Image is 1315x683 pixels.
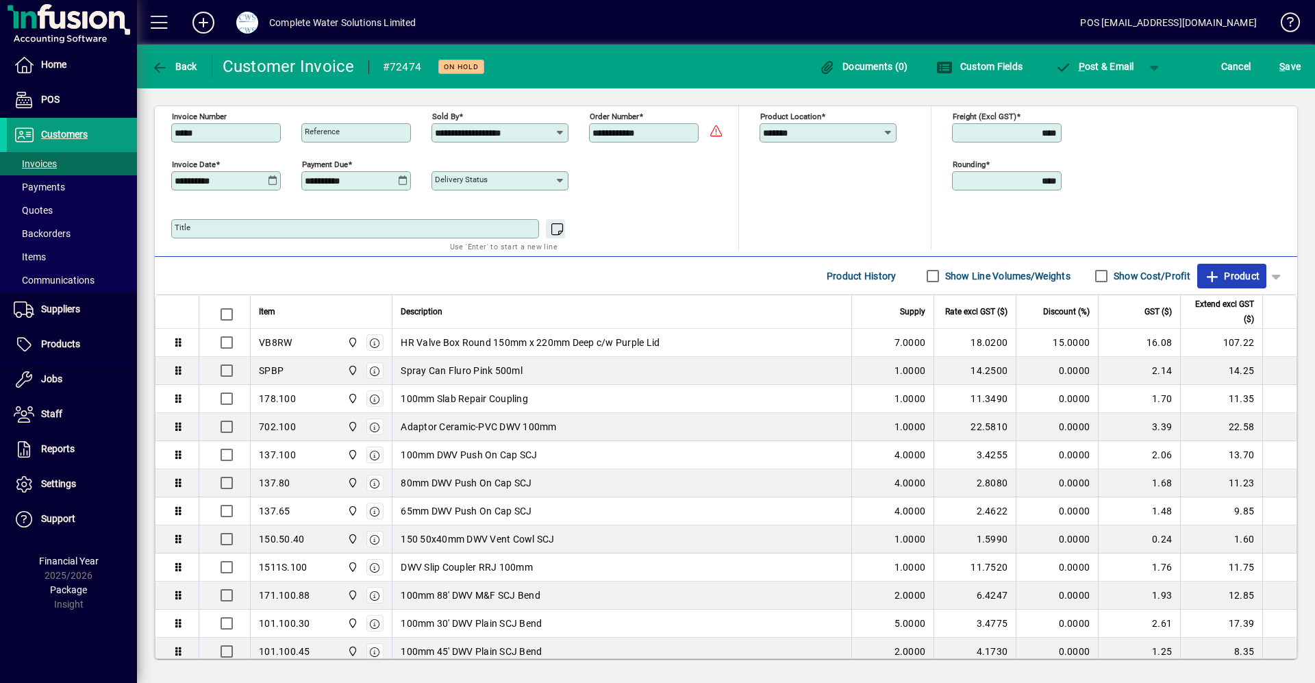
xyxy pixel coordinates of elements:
td: 0.0000 [1016,554,1098,582]
button: Back [148,54,201,79]
td: 107.22 [1180,329,1262,357]
a: Invoices [7,152,137,175]
span: 4.0000 [894,504,926,518]
span: 150 50x40mm DWV Vent Cowl SCJ [401,532,554,546]
span: 100mm DWV Push On Cap SCJ [401,448,537,462]
span: Motueka [344,475,360,490]
div: 702.100 [259,420,296,434]
span: ave [1279,55,1301,77]
a: Backorders [7,222,137,245]
a: Home [7,48,137,82]
span: Staff [41,408,62,419]
div: 4.1730 [942,645,1007,658]
div: 137.65 [259,504,290,518]
td: 0.0000 [1016,497,1098,525]
div: Complete Water Solutions Limited [269,12,416,34]
span: Backorders [14,228,71,239]
td: 8.35 [1180,638,1262,666]
a: Suppliers [7,293,137,327]
td: 11.23 [1180,469,1262,497]
div: VB8RW [259,336,292,349]
td: 0.0000 [1016,469,1098,497]
span: DWV Slip Coupler RRJ 100mm [401,560,533,574]
div: 1511S.100 [259,560,307,574]
a: Payments [7,175,137,199]
td: 11.75 [1180,554,1262,582]
div: 2.8080 [942,476,1007,490]
mat-label: Sold by [432,112,459,121]
div: 137.80 [259,476,290,490]
span: Settings [41,478,76,489]
td: 3.39 [1098,413,1180,441]
label: Show Cost/Profit [1111,269,1190,283]
div: 3.4775 [942,617,1007,630]
button: Product History [821,264,902,288]
button: Cancel [1218,54,1255,79]
td: 13.70 [1180,441,1262,469]
mat-label: Invoice number [172,112,227,121]
td: 2.61 [1098,610,1180,638]
span: Discount (%) [1043,304,1090,319]
td: 2.06 [1098,441,1180,469]
span: Package [50,584,87,595]
a: Support [7,502,137,536]
span: Support [41,513,75,524]
span: Item [259,304,275,319]
span: 2.0000 [894,588,926,602]
div: 150.50.40 [259,532,304,546]
td: 1.25 [1098,638,1180,666]
td: 1.70 [1098,385,1180,413]
span: Rate excl GST ($) [945,304,1007,319]
span: 1.0000 [894,532,926,546]
span: Suppliers [41,303,80,314]
button: Add [181,10,225,35]
mat-label: Reference [305,127,340,136]
span: 100mm 45' DWV Plain SCJ Bend [401,645,542,658]
a: Communications [7,269,137,292]
mat-label: Payment due [302,160,348,169]
span: Adaptor Ceramic-PVC DWV 100mm [401,420,556,434]
button: Product [1197,264,1266,288]
td: 11.35 [1180,385,1262,413]
span: Products [41,338,80,349]
app-page-header-button: Back [137,54,212,79]
td: 17.39 [1180,610,1262,638]
td: 1.60 [1180,525,1262,554]
td: 16.08 [1098,329,1180,357]
td: 0.0000 [1016,525,1098,554]
div: 6.4247 [942,588,1007,602]
span: 7.0000 [894,336,926,349]
div: #72474 [383,56,422,78]
div: Customer Invoice [223,55,355,77]
span: Spray Can Fluro Pink 500ml [401,364,523,377]
span: Supply [900,304,925,319]
span: 1.0000 [894,364,926,377]
td: 2.14 [1098,357,1180,385]
div: 22.5810 [942,420,1007,434]
div: 171.100.88 [259,588,310,602]
span: Documents (0) [819,61,908,72]
div: 11.7520 [942,560,1007,574]
mat-label: Product location [760,112,821,121]
td: 1.76 [1098,554,1180,582]
span: Quotes [14,205,53,216]
td: 0.0000 [1016,357,1098,385]
div: 101.100.45 [259,645,310,658]
div: 178.100 [259,392,296,406]
span: Items [14,251,46,262]
td: 0.0000 [1016,610,1098,638]
label: Show Line Volumes/Weights [942,269,1070,283]
span: 80mm DWV Push On Cap SCJ [401,476,531,490]
div: POS [EMAIL_ADDRESS][DOMAIN_NAME] [1080,12,1257,34]
span: GST ($) [1144,304,1172,319]
a: Reports [7,432,137,467]
td: 0.24 [1098,525,1180,554]
a: Staff [7,397,137,432]
span: Motueka [344,447,360,462]
span: Motueka [344,588,360,603]
span: Back [151,61,197,72]
span: 1.0000 [894,392,926,406]
span: Motueka [344,391,360,406]
a: Items [7,245,137,269]
span: On hold [444,62,479,71]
